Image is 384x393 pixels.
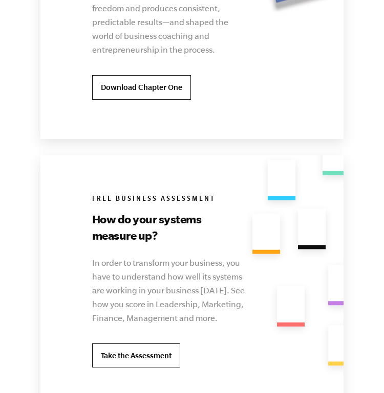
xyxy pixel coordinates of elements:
h3: How do your systems measure up? [92,211,234,244]
a: Take the Assessment [92,343,180,368]
iframe: Chat Widget [333,344,384,393]
h6: Free Business Assessment [92,195,284,205]
p: In order to transform your business, you have to understand how well its systems are working in y... [92,256,249,325]
a: Download Chapter One [92,75,191,100]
